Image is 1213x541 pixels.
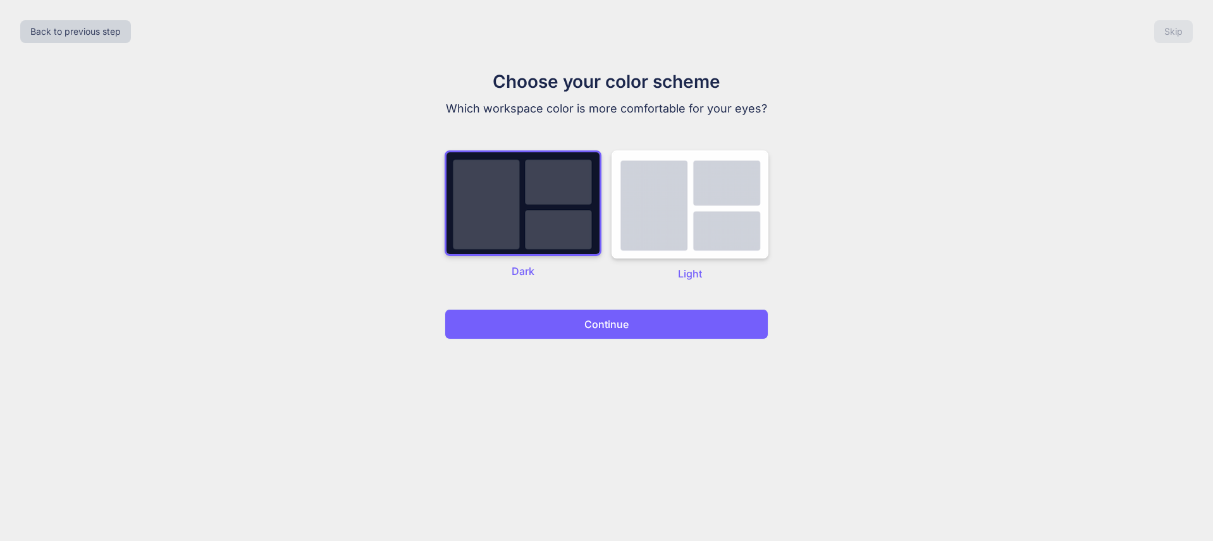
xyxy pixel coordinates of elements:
p: Which workspace color is more comfortable for your eyes? [394,100,819,118]
button: Continue [445,309,768,339]
button: Back to previous step [20,20,131,43]
p: Continue [584,317,629,332]
img: dark [445,150,601,256]
p: Dark [445,264,601,279]
button: Skip [1154,20,1193,43]
img: dark [612,150,768,258]
p: Light [612,266,768,281]
h1: Choose your color scheme [394,68,819,95]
